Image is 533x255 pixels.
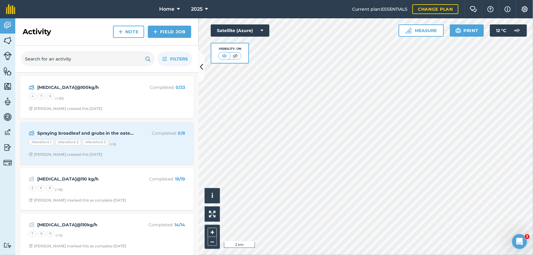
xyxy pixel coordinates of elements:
span: Current plan : ESSENTIALS [352,6,407,13]
img: svg+xml;base64,PD94bWwgdmVyc2lvbj0iMS4wIiBlbmNvZGluZz0idXRmLTgiPz4KPCEtLSBHZW5lcmF0b3I6IEFkb2JlIE... [3,97,12,106]
img: svg+xml;base64,PD94bWwgdmVyc2lvbj0iMS4wIiBlbmNvZGluZz0idXRmLTgiPz4KPCEtLSBHZW5lcmF0b3I6IEFkb2JlIE... [511,24,523,37]
strong: Spraying broadleaf and grubs in the oaten vetch [37,130,134,137]
button: Print [450,24,484,37]
span: 12 ° C [496,24,506,37]
span: 2025 [191,5,203,13]
a: Spraying broadleaf and grubs in the oaten vetchCompleted: 0/8Allansford 1Allansford 2Allansford 3... [24,126,190,161]
img: A question mark icon [487,6,494,12]
img: svg+xml;base64,PHN2ZyB4bWxucz0iaHR0cDovL3d3dy53My5vcmcvMjAwMC9zdmciIHdpZHRoPSI1MCIgaGVpZ2h0PSI0MC... [221,53,228,59]
div: [PERSON_NAME] marked this as complete [DATE] [29,244,126,249]
div: 11 [46,231,54,237]
div: 8 [46,185,54,191]
div: 4 [29,93,36,100]
span: 3 [525,234,530,239]
img: svg+xml;base64,PHN2ZyB4bWxucz0iaHR0cDovL3d3dy53My5vcmcvMjAwMC9zdmciIHdpZHRoPSI1NiIgaGVpZ2h0PSI2MC... [3,36,12,45]
button: Measure [399,24,444,37]
img: Ruler icon [405,27,411,34]
iframe: Intercom live chat [512,234,527,249]
button: Satellite (Azure) [211,24,269,37]
a: Change plan [412,4,458,14]
img: svg+xml;base64,PD94bWwgdmVyc2lvbj0iMS4wIiBlbmNvZGluZz0idXRmLTgiPz4KPCEtLSBHZW5lcmF0b3I6IEFkb2JlIE... [29,84,35,91]
a: Note [113,26,144,38]
img: svg+xml;base64,PHN2ZyB4bWxucz0iaHR0cDovL3d3dy53My5vcmcvMjAwMC9zdmciIHdpZHRoPSI1NiIgaGVpZ2h0PSI2MC... [3,82,12,91]
div: Visibility: On [218,46,242,51]
span: i [211,192,213,199]
img: svg+xml;base64,PHN2ZyB4bWxucz0iaHR0cDovL3d3dy53My5vcmcvMjAwMC9zdmciIHdpZHRoPSIxOSIgaGVpZ2h0PSIyNC... [455,27,461,34]
img: Two speech bubbles overlapping with the left bubble in the forefront [470,6,477,12]
div: 9 [38,231,45,237]
img: A cog icon [521,6,528,12]
strong: [MEDICAL_DATA]@100kg/h [37,84,134,91]
img: svg+xml;base64,PD94bWwgdmVyc2lvbj0iMS4wIiBlbmNvZGluZz0idXRmLTgiPz4KPCEtLSBHZW5lcmF0b3I6IEFkb2JlIE... [3,242,12,248]
img: svg+xml;base64,PHN2ZyB4bWxucz0iaHR0cDovL3d3dy53My5vcmcvMjAwMC9zdmciIHdpZHRoPSIxOSIgaGVpZ2h0PSIyNC... [145,55,151,63]
img: svg+xml;base64,PHN2ZyB4bWxucz0iaHR0cDovL3d3dy53My5vcmcvMjAwMC9zdmciIHdpZHRoPSIxNCIgaGVpZ2h0PSIyNC... [119,28,123,35]
img: svg+xml;base64,PD94bWwgdmVyc2lvbj0iMS4wIiBlbmNvZGluZz0idXRmLTgiPz4KPCEtLSBHZW5lcmF0b3I6IEFkb2JlIE... [3,21,12,30]
strong: 0 / 23 [176,85,185,90]
div: [PERSON_NAME] marked this as complete [DATE] [29,198,126,203]
img: Clock with arrow pointing clockwise [29,107,33,111]
img: Clock with arrow pointing clockwise [29,152,33,156]
img: svg+xml;base64,PHN2ZyB4bWxucz0iaHR0cDovL3d3dy53My5vcmcvMjAwMC9zdmciIHdpZHRoPSI1NiIgaGVpZ2h0PSI2MC... [3,67,12,76]
img: Clock with arrow pointing clockwise [29,244,33,248]
strong: [MEDICAL_DATA]@110 kg/h [37,176,134,182]
div: 7 [29,231,36,237]
img: svg+xml;base64,PD94bWwgdmVyc2lvbj0iMS4wIiBlbmNvZGluZz0idXRmLTgiPz4KPCEtLSBHZW5lcmF0b3I6IEFkb2JlIE... [29,175,35,183]
strong: 19 / 19 [175,176,185,182]
p: Completed : [137,130,185,137]
small: (+ 16 ) [55,188,63,192]
input: Search for an activity [21,52,155,66]
div: [PERSON_NAME] created this [DATE] [29,152,102,157]
img: svg+xml;base64,PD94bWwgdmVyc2lvbj0iMS4wIiBlbmNvZGluZz0idXRmLTgiPz4KPCEtLSBHZW5lcmF0b3I6IEFkb2JlIE... [3,158,12,167]
small: (+ 11 ) [56,234,63,238]
img: svg+xml;base64,PHN2ZyB4bWxucz0iaHR0cDovL3d3dy53My5vcmcvMjAwMC9zdmciIHdpZHRoPSIxNCIgaGVpZ2h0PSIyNC... [153,28,158,35]
a: Field Job [148,26,191,38]
div: Allansford 1 [29,139,54,145]
img: svg+xml;base64,PD94bWwgdmVyc2lvbj0iMS4wIiBlbmNvZGluZz0idXRmLTgiPz4KPCEtLSBHZW5lcmF0b3I6IEFkb2JlIE... [29,221,35,228]
p: Completed : [137,221,185,228]
div: [PERSON_NAME] created this [DATE] [29,106,102,111]
div: Allansford 3 [82,139,108,145]
p: Completed : [137,176,185,182]
img: svg+xml;base64,PD94bWwgdmVyc2lvbj0iMS4wIiBlbmNvZGluZz0idXRmLTgiPz4KPCEtLSBHZW5lcmF0b3I6IEFkb2JlIE... [3,52,12,60]
strong: [MEDICAL_DATA]@110kg/h [37,221,134,228]
img: svg+xml;base64,PD94bWwgdmVyc2lvbj0iMS4wIiBlbmNvZGluZz0idXRmLTgiPz4KPCEtLSBHZW5lcmF0b3I6IEFkb2JlIE... [3,143,12,152]
p: Completed : [137,84,185,91]
a: [MEDICAL_DATA]@110kg/hCompleted: 14/147911(+11)Clock with arrow pointing clockwise[PERSON_NAME] m... [24,217,190,252]
a: [MEDICAL_DATA]@100kg/hCompleted: 0/23479(+20)Clock with arrow pointing clockwise[PERSON_NAME] cre... [24,80,190,115]
div: 2 [29,185,36,191]
button: + [208,228,217,237]
img: svg+xml;base64,PD94bWwgdmVyc2lvbj0iMS4wIiBlbmNvZGluZz0idXRmLTgiPz4KPCEtLSBHZW5lcmF0b3I6IEFkb2JlIE... [3,128,12,137]
strong: 0 / 8 [178,130,185,136]
span: Home [159,5,175,13]
button: – [208,237,217,246]
img: Four arrows, one pointing top left, one top right, one bottom right and the last bottom left [209,211,216,217]
img: svg+xml;base64,PHN2ZyB4bWxucz0iaHR0cDovL3d3dy53My5vcmcvMjAwMC9zdmciIHdpZHRoPSI1MCIgaGVpZ2h0PSI0MC... [232,53,239,59]
a: [MEDICAL_DATA]@110 kg/hCompleted: 19/19268(+16)Clock with arrow pointing clockwise[PERSON_NAME] m... [24,172,190,206]
strong: 14 / 14 [174,222,185,228]
small: (+ 20 ) [55,96,64,100]
div: Allansford 2 [55,139,81,145]
button: i [205,188,220,203]
h2: Activity [23,27,51,37]
img: svg+xml;base64,PD94bWwgdmVyc2lvbj0iMS4wIiBlbmNvZGluZz0idXRmLTgiPz4KPCEtLSBHZW5lcmF0b3I6IEFkb2JlIE... [3,112,12,122]
button: Filters [158,52,192,66]
small: (+ 5 ) [110,142,116,146]
div: 9 [46,93,54,100]
img: fieldmargin Logo [6,4,15,14]
div: 7 [38,93,45,100]
div: 6 [37,185,45,191]
img: svg+xml;base64,PD94bWwgdmVyc2lvbj0iMS4wIiBlbmNvZGluZz0idXRmLTgiPz4KPCEtLSBHZW5lcmF0b3I6IEFkb2JlIE... [29,129,35,137]
span: Filters [170,56,188,62]
img: svg+xml;base64,PHN2ZyB4bWxucz0iaHR0cDovL3d3dy53My5vcmcvMjAwMC9zdmciIHdpZHRoPSIxNyIgaGVpZ2h0PSIxNy... [505,5,511,13]
img: Clock with arrow pointing clockwise [29,198,33,202]
button: 12 °C [490,24,527,37]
